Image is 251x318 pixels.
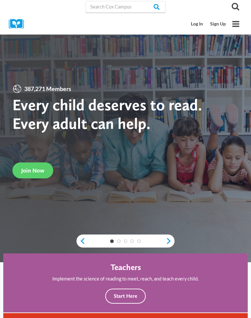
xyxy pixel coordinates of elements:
p: Implement the science of reading to meet, reach, and teach every child. [52,275,199,282]
a: previous [76,237,85,245]
a: Join Now [12,162,53,178]
a: 5 [137,239,141,243]
strong: Every child deserves to read. Every adult can help. [12,95,202,133]
a: Log In [188,18,207,30]
a: Sign Up [207,18,229,30]
img: Cox Campus [9,19,28,29]
span: Join Now [21,167,44,174]
nav: Secondary Mobile Navigation [188,18,229,30]
a: 3 [124,239,127,243]
h4: Teachers [110,262,141,272]
button: Start Here [105,289,146,304]
a: Teachers Implement the science of reading to meet, reach, and teach every child. Start Here [3,253,248,312]
a: 4 [130,239,134,243]
a: next [166,237,175,245]
a: 1 [110,239,114,243]
a: 2 [117,239,121,243]
div: content slider buttons [76,235,175,248]
button: Open menu [229,18,242,30]
span: 387,271 Members [22,84,74,94]
input: Search Cox Campus [86,1,165,13]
